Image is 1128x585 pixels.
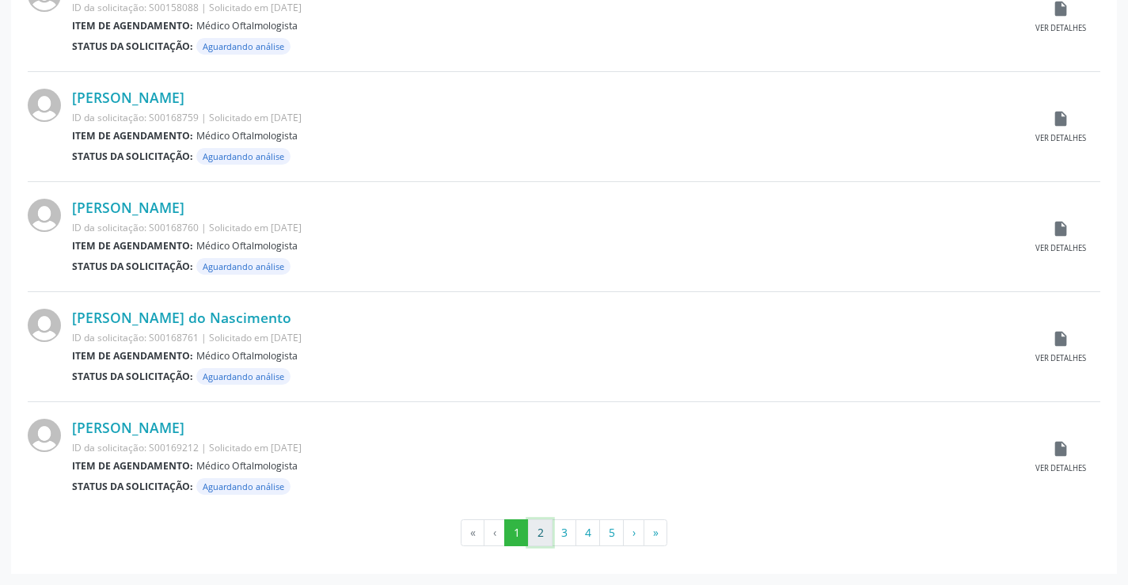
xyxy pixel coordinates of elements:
img: img [28,199,61,232]
i: insert_drive_file [1052,220,1069,237]
b: Status da solicitação: [72,150,193,163]
b: Item de agendamento: [72,459,193,473]
span: ID da solicitação: S00168760 | [72,221,207,234]
button: Go to next page [623,519,644,546]
div: Ver detalhes [1035,463,1086,474]
a: [PERSON_NAME] do Nascimento [72,309,291,326]
button: Go to page 4 [575,519,600,546]
span: ID da solicitação: S00168759 | [72,111,207,124]
button: Go to page 2 [528,519,553,546]
span: ID da solicitação: S00158088 | [72,1,207,14]
span: Aguardando análise [196,38,291,55]
b: Item de agendamento: [72,129,193,142]
b: Item de agendamento: [72,19,193,32]
a: [PERSON_NAME] [72,89,184,106]
button: Go to page 3 [552,519,576,546]
div: Ver detalhes [1035,133,1086,144]
b: Status da solicitação: [72,40,193,53]
b: Status da solicitação: [72,260,193,273]
span: Solicitado em [DATE] [209,331,302,344]
img: img [28,309,61,342]
span: Aguardando análise [196,258,291,275]
a: [PERSON_NAME] [72,199,184,216]
button: Go to last page [644,519,667,546]
img: img [28,89,61,122]
span: Médico Oftalmologista [196,349,298,363]
i: insert_drive_file [1052,110,1069,127]
span: Solicitado em [DATE] [209,221,302,234]
span: Aguardando análise [196,368,291,385]
b: Status da solicitação: [72,480,193,493]
i: insert_drive_file [1052,330,1069,348]
span: Solicitado em [DATE] [209,111,302,124]
span: Aguardando análise [196,478,291,495]
span: Solicitado em [DATE] [209,441,302,454]
button: Go to page 1 [504,519,529,546]
div: Ver detalhes [1035,353,1086,364]
a: [PERSON_NAME] [72,419,184,436]
b: Item de agendamento: [72,239,193,253]
span: Médico Oftalmologista [196,129,298,142]
span: ID da solicitação: S00168761 | [72,331,207,344]
img: img [28,419,61,452]
span: Médico Oftalmologista [196,239,298,253]
b: Status da solicitação: [72,370,193,383]
div: Ver detalhes [1035,23,1086,34]
span: Médico Oftalmologista [196,459,298,473]
span: Aguardando análise [196,148,291,165]
span: Solicitado em [DATE] [209,1,302,14]
b: Item de agendamento: [72,349,193,363]
span: Médico Oftalmologista [196,19,298,32]
i: insert_drive_file [1052,440,1069,458]
span: ID da solicitação: S00169212 | [72,441,207,454]
button: Go to page 5 [599,519,624,546]
ul: Pagination [28,519,1100,546]
div: Ver detalhes [1035,243,1086,254]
